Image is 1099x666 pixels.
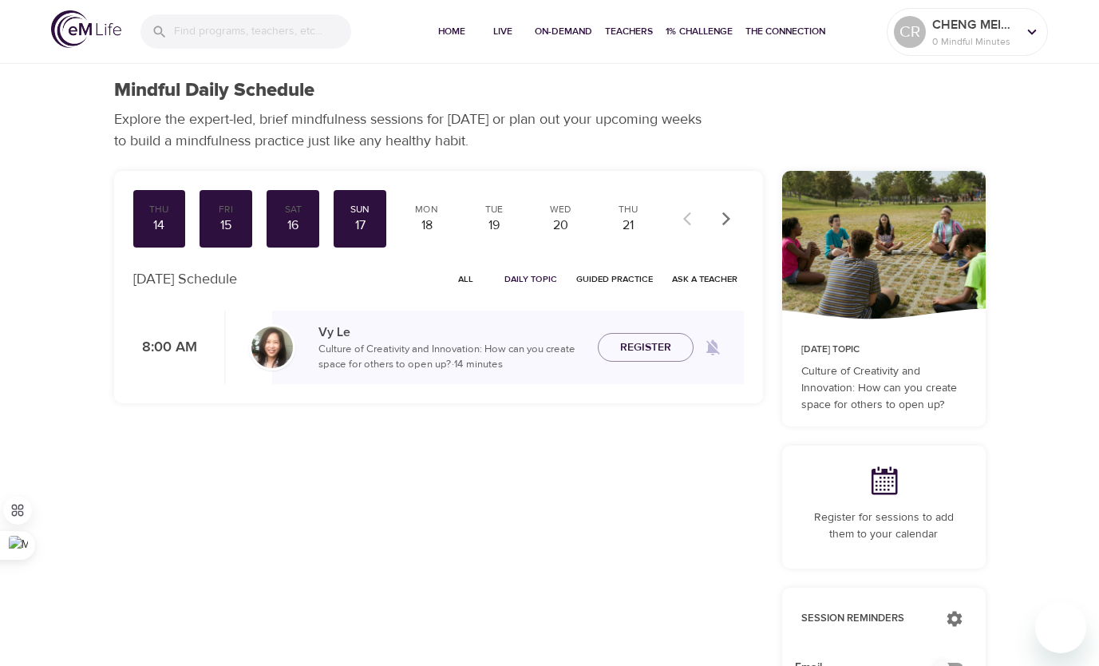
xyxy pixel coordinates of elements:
iframe: Button to launch messaging window [1035,602,1086,653]
button: Guided Practice [570,267,659,291]
span: On-Demand [535,23,592,40]
div: Wed [541,203,581,216]
input: Find programs, teachers, etc... [174,14,351,49]
span: Live [484,23,522,40]
button: Register [598,333,694,363]
button: All [441,267,492,291]
div: 19 [474,216,514,235]
span: Daily Topic [504,272,557,287]
div: 16 [273,216,313,235]
div: 17 [340,216,380,235]
div: 14 [140,216,180,235]
span: Register [620,338,671,358]
span: 1% Challenge [666,23,733,40]
span: Home [433,23,471,40]
p: Register for sessions to add them to your calendar [801,509,967,543]
p: [DATE] Topic [801,343,967,357]
span: Guided Practice [576,272,653,287]
button: Daily Topic [498,267,563,291]
span: Remind me when a class goes live every Sunday at 8:00 AM [694,328,732,367]
p: Culture of Creativity and Innovation: How can you create space for others to open up? [801,363,967,414]
div: Fri [206,203,246,216]
div: 20 [541,216,581,235]
div: 21 [608,216,648,235]
p: Explore the expert-led, brief mindfulness sessions for [DATE] or plan out your upcoming weeks to ... [114,109,713,152]
div: CR [894,16,926,48]
h1: Mindful Daily Schedule [114,79,314,102]
div: Tue [474,203,514,216]
span: The Connection [745,23,825,40]
img: vy-profile-good-3.jpg [251,327,293,368]
p: Session Reminders [801,611,930,627]
div: Sun [340,203,380,216]
button: Ask a Teacher [666,267,744,291]
div: Mon [407,203,447,216]
span: Ask a Teacher [672,272,737,287]
p: [DATE] Schedule [133,268,237,290]
div: Thu [140,203,180,216]
span: Teachers [605,23,653,40]
span: All [447,272,485,287]
p: Culture of Creativity and Innovation: How can you create space for others to open up? · 14 minutes [318,342,585,373]
p: Vy Le [318,323,585,342]
p: 0 Mindful Minutes [932,34,1017,49]
img: logo [51,10,121,48]
div: Sat [273,203,313,216]
p: CHENG MEI_a7ae5f [932,15,1017,34]
div: Thu [608,203,648,216]
p: 8:00 AM [133,337,197,359]
div: 18 [407,216,447,235]
div: 15 [206,216,246,235]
